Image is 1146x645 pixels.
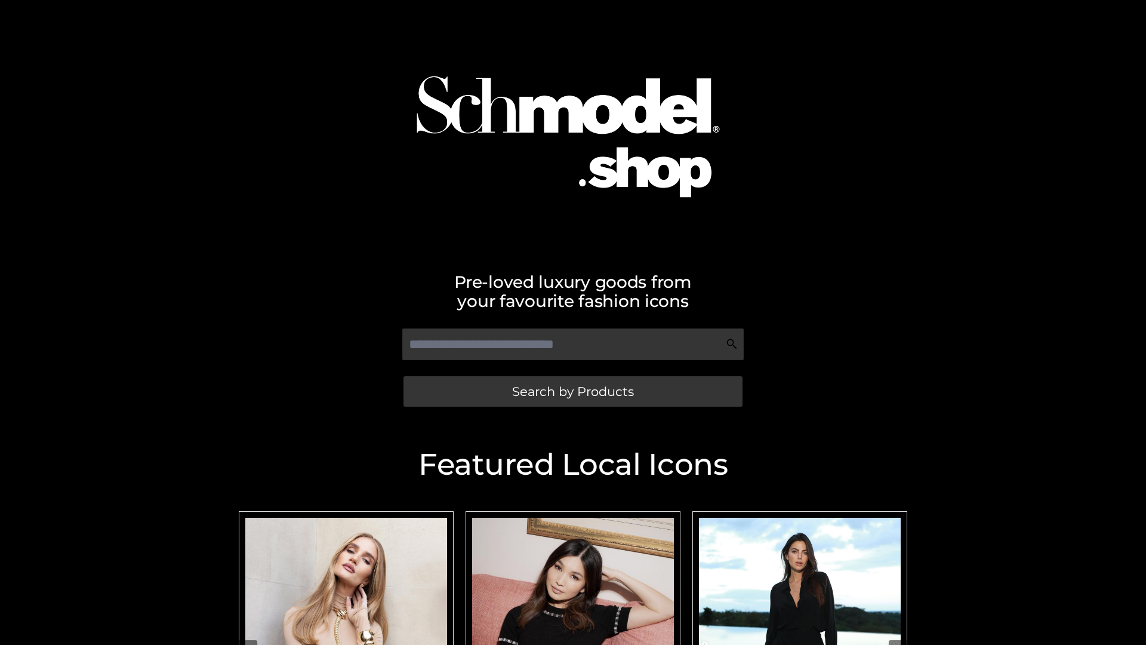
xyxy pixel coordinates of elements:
img: Search Icon [726,338,738,350]
a: Search by Products [403,376,743,407]
h2: Pre-loved luxury goods from your favourite fashion icons [233,272,913,311]
span: Search by Products [512,385,634,398]
h2: Featured Local Icons​ [233,450,913,480]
